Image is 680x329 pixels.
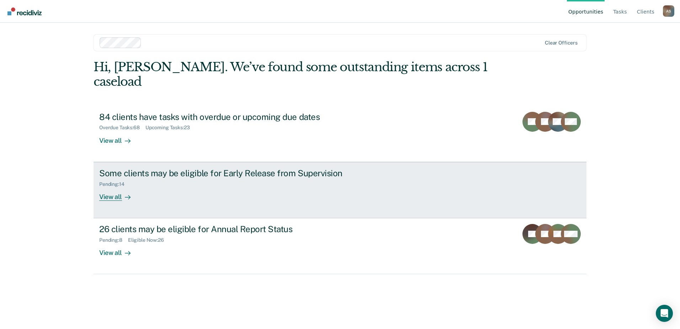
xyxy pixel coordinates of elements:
[99,237,128,243] div: Pending : 8
[94,106,586,162] a: 84 clients have tasks with overdue or upcoming due datesOverdue Tasks:68Upcoming Tasks:23View all
[663,5,674,17] div: A S
[94,60,488,89] div: Hi, [PERSON_NAME]. We’ve found some outstanding items across 1 caseload
[656,305,673,322] div: Open Intercom Messenger
[99,125,145,131] div: Overdue Tasks : 68
[545,40,578,46] div: Clear officers
[99,112,349,122] div: 84 clients have tasks with overdue or upcoming due dates
[145,125,196,131] div: Upcoming Tasks : 23
[663,5,674,17] button: Profile dropdown button
[7,7,42,15] img: Recidiviz
[94,162,586,218] a: Some clients may be eligible for Early Release from SupervisionPending:14View all
[99,187,139,201] div: View all
[99,243,139,257] div: View all
[99,131,139,145] div: View all
[94,218,586,274] a: 26 clients may be eligible for Annual Report StatusPending:8Eligible Now:26View all
[99,168,349,178] div: Some clients may be eligible for Early Release from Supervision
[128,237,170,243] div: Eligible Now : 26
[99,181,130,187] div: Pending : 14
[99,224,349,234] div: 26 clients may be eligible for Annual Report Status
